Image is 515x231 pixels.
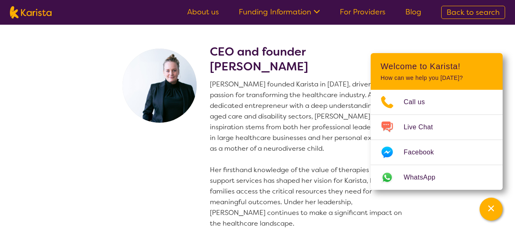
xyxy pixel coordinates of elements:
[187,7,219,17] a: About us
[441,6,505,19] a: Back to search
[447,7,500,17] span: Back to search
[404,96,435,108] span: Call us
[480,198,503,221] button: Channel Menu
[371,90,503,190] ul: Choose channel
[371,165,503,190] a: Web link opens in a new tab.
[405,7,421,17] a: Blog
[210,44,406,74] h2: CEO and founder [PERSON_NAME]
[381,75,493,82] p: How can we help you [DATE]?
[404,171,445,184] span: WhatsApp
[10,6,52,19] img: Karista logo
[340,7,386,17] a: For Providers
[210,79,406,229] p: [PERSON_NAME] founded Karista in [DATE], driven by her passion for transforming the healthcare in...
[404,121,443,133] span: Live Chat
[381,61,493,71] h2: Welcome to Karista!
[404,146,444,159] span: Facebook
[239,7,320,17] a: Funding Information
[371,53,503,190] div: Channel Menu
